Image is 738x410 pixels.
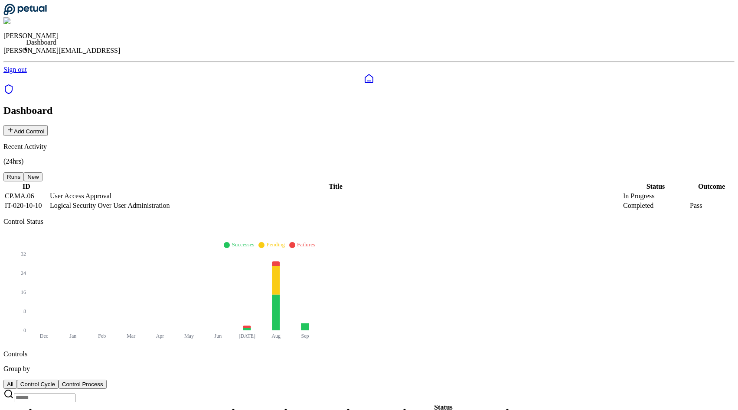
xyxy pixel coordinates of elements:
button: New [24,172,42,181]
button: Control Process [59,380,107,389]
tspan: 24 [21,270,26,276]
tspan: [DATE] [238,333,255,339]
tspan: Feb [98,333,106,339]
div: Pass [690,202,733,210]
tspan: Sep [301,333,309,339]
tspan: 16 [21,289,26,295]
tspan: 0 [23,327,26,333]
div: Title [50,183,621,190]
p: [PERSON_NAME] [3,32,735,40]
p: Control Status [3,218,735,226]
div: In Progress [623,192,688,200]
p: (24hrs) [3,158,735,165]
a: Sign out [3,66,27,73]
div: Status [623,183,688,190]
p: Controls [3,350,735,358]
a: Dashboard [3,74,735,84]
tspan: 8 [23,308,26,314]
td: CP.MA.06 [4,192,49,200]
td: User Access Approval [49,192,622,200]
p: Group by [3,365,735,373]
td: Logical Security Over User Administration [49,201,622,210]
button: Runs [3,172,24,181]
p: [PERSON_NAME][EMAIL_ADDRESS] [3,47,735,55]
tspan: Jan [69,333,76,339]
span: Pending [266,241,285,248]
tspan: May [184,333,194,339]
img: Andrew Li [3,17,41,25]
h2: Dashboard [3,105,735,116]
button: Add Control [3,125,48,136]
tspan: 32 [21,251,26,257]
button: All [3,380,17,389]
tspan: Dec [40,333,48,339]
div: ID [5,183,48,190]
span: Failures [297,241,315,248]
tspan: Jun [215,333,222,339]
div: Completed [623,202,688,210]
tspan: Mar [127,333,135,339]
div: Dashboard [26,39,56,46]
tspan: Apr [156,333,164,339]
button: Control Cycle [17,380,59,389]
div: Outcome [690,183,733,190]
a: SOC 1 Reports [3,88,14,96]
tspan: Aug [271,333,281,339]
a: Go to Dashboard [3,10,47,17]
p: Recent Activity [3,143,735,151]
td: IT-020-10-10 [4,201,49,210]
span: Successes [232,241,254,248]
